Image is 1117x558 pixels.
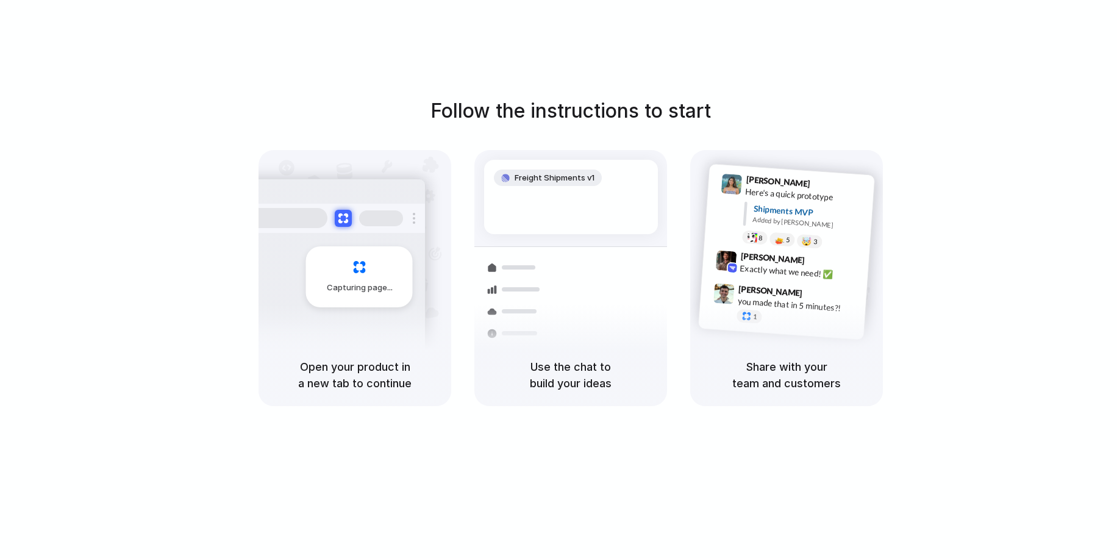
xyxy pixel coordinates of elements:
[808,255,833,270] span: 9:42 AM
[745,185,867,206] div: Here's a quick prototype
[753,202,866,222] div: Shipments MVP
[806,288,831,302] span: 9:47 AM
[705,359,868,392] h5: Share with your team and customers
[740,249,805,266] span: [PERSON_NAME]
[753,313,757,320] span: 1
[814,178,839,193] span: 9:41 AM
[430,96,711,126] h1: Follow the instructions to start
[802,237,812,246] div: 🤯
[786,236,790,243] span: 5
[740,262,862,282] div: Exactly what we need! ✅
[489,359,652,392] h5: Use the chat to build your ideas
[813,238,818,245] span: 3
[515,172,594,184] span: Freight Shipments v1
[737,295,859,315] div: you made that in 5 minutes?!
[273,359,437,392] h5: Open your product in a new tab to continue
[752,215,865,232] div: Added by [PERSON_NAME]
[738,282,803,299] span: [PERSON_NAME]
[758,234,763,241] span: 8
[327,282,394,294] span: Capturing page
[746,173,810,190] span: [PERSON_NAME]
